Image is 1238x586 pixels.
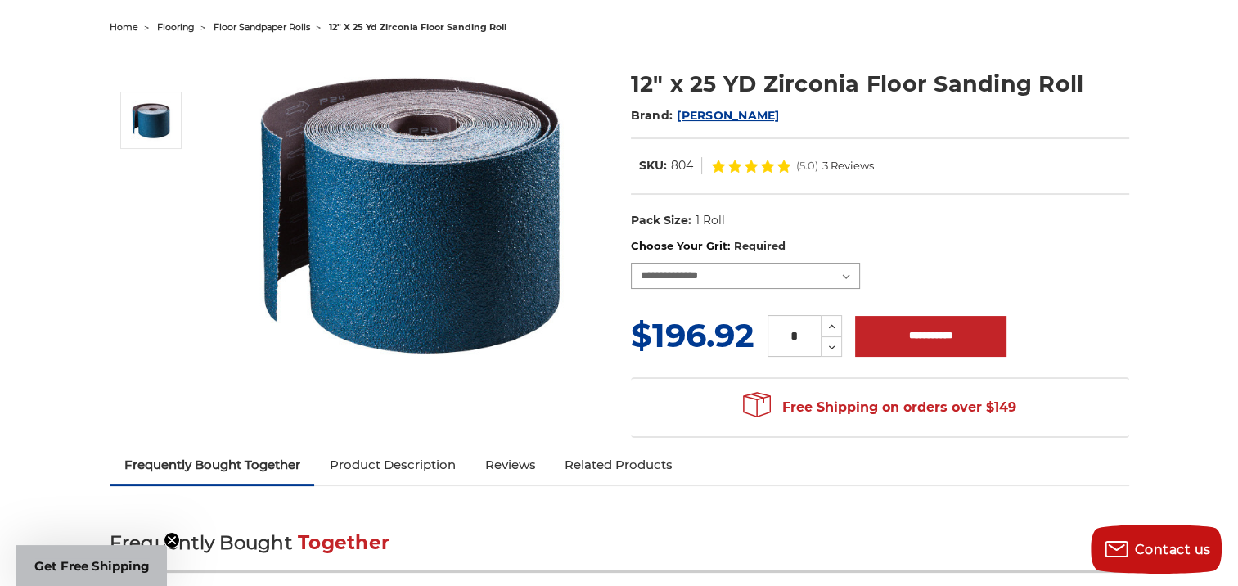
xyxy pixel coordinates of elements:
span: $196.92 [631,315,754,355]
h1: 12" x 25 YD Zirconia Floor Sanding Roll [631,68,1129,100]
dd: 804 [671,157,693,174]
span: Together [298,531,389,554]
a: Reviews [470,447,550,483]
div: Get Free ShippingClose teaser [16,545,167,586]
dt: Pack Size: [631,212,691,229]
a: flooring [157,21,195,33]
span: Free Shipping on orders over $149 [743,391,1016,424]
small: Required [733,239,785,252]
a: floor sandpaper rolls [214,21,310,33]
button: Contact us [1091,525,1222,574]
span: 12" x 25 yd zirconia floor sanding roll [329,21,506,33]
span: Brand: [631,108,673,123]
dt: SKU: [639,157,667,174]
dd: 1 Roll [695,212,724,229]
span: 3 Reviews [822,160,874,171]
img: Zirconia 12" x 25 YD Floor Sanding Roll [131,100,172,141]
label: Choose Your Grit: [631,238,1129,255]
span: Frequently Bought [110,531,292,554]
a: Frequently Bought Together [110,447,315,483]
span: Get Free Shipping [34,558,150,574]
span: (5.0) [796,160,818,171]
a: Related Products [550,447,687,483]
span: Contact us [1135,542,1211,557]
button: Close teaser [164,532,180,548]
img: Zirconia 12" x 25 YD Floor Sanding Roll [250,51,577,375]
a: Product Description [314,447,470,483]
a: [PERSON_NAME] [677,108,779,123]
a: home [110,21,138,33]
